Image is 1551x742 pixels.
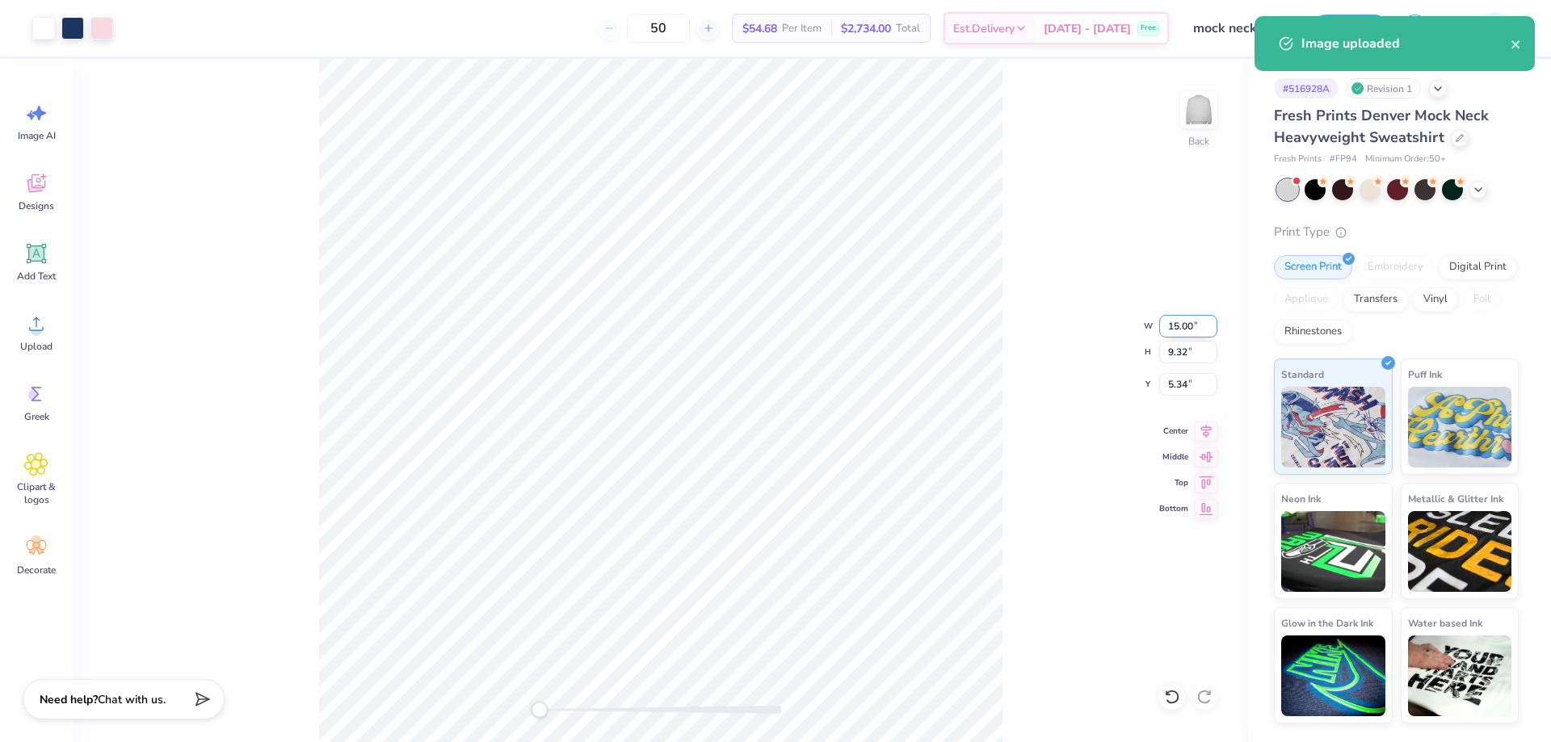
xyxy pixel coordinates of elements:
[782,20,822,37] span: Per Item
[1511,34,1522,53] button: close
[896,20,920,37] span: Total
[1274,106,1489,147] span: Fresh Prints Denver Mock Neck Heavyweight Sweatshirt
[1408,490,1503,507] span: Metallic & Glitter Ink
[1343,287,1408,312] div: Transfers
[1274,153,1322,166] span: Fresh Prints
[1159,502,1188,515] span: Bottom
[1408,511,1512,592] img: Metallic & Glitter Ink
[1357,255,1434,279] div: Embroidery
[1408,635,1512,716] img: Water based Ink
[1479,12,1511,44] img: Karl Michael Narciza
[1301,34,1511,53] div: Image uploaded
[1281,387,1385,467] img: Standard
[742,20,777,37] span: $54.68
[1044,20,1131,37] span: [DATE] - [DATE]
[40,692,98,707] strong: Need help?
[17,564,56,576] span: Decorate
[1365,153,1446,166] span: Minimum Order: 50 +
[1274,223,1519,241] div: Print Type
[1274,320,1352,344] div: Rhinestones
[1188,134,1209,149] div: Back
[532,702,548,718] div: Accessibility label
[98,692,166,707] span: Chat with us.
[1159,476,1188,489] span: Top
[17,270,56,283] span: Add Text
[1181,12,1300,44] input: Untitled Design
[1281,490,1321,507] span: Neon Ink
[1159,451,1188,463] span: Middle
[1463,287,1501,312] div: Foil
[1159,425,1188,438] span: Center
[18,129,56,142] span: Image AI
[1347,78,1421,99] div: Revision 1
[841,20,891,37] span: $2,734.00
[1413,287,1458,312] div: Vinyl
[953,20,1015,37] span: Est. Delivery
[1281,614,1373,631] span: Glow in the Dark Ink
[10,480,63,506] span: Clipart & logos
[1281,635,1385,716] img: Glow in the Dark Ink
[19,199,54,212] span: Designs
[627,14,690,43] input: – –
[1408,366,1442,383] span: Puff Ink
[1439,255,1517,279] div: Digital Print
[1274,78,1339,99] div: # 516928A
[1274,255,1352,279] div: Screen Print
[1408,614,1482,631] span: Water based Ink
[1183,94,1215,126] img: Back
[1274,287,1339,312] div: Applique
[1281,511,1385,592] img: Neon Ink
[1141,23,1156,34] span: Free
[20,340,53,353] span: Upload
[1281,366,1324,383] span: Standard
[1330,153,1357,166] span: # FP94
[1449,12,1519,44] a: KM
[1408,387,1512,467] img: Puff Ink
[24,410,49,423] span: Greek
